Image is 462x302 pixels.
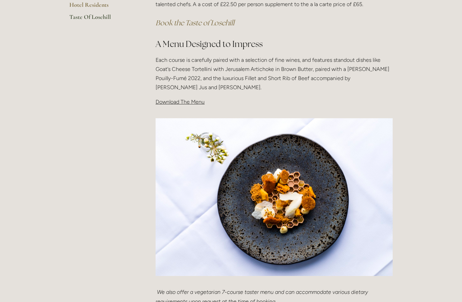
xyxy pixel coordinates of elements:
h2: A Menu Designed to Impress [156,38,393,50]
a: Book the Taste of Losehill [156,18,234,27]
a: Taste Of Losehill [69,13,134,25]
a: Hotel Residents [69,1,134,13]
p: Each course is carefully paired with a selection of fine wines, and features standout dishes like... [156,55,393,92]
span: Download The Menu [156,99,205,105]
